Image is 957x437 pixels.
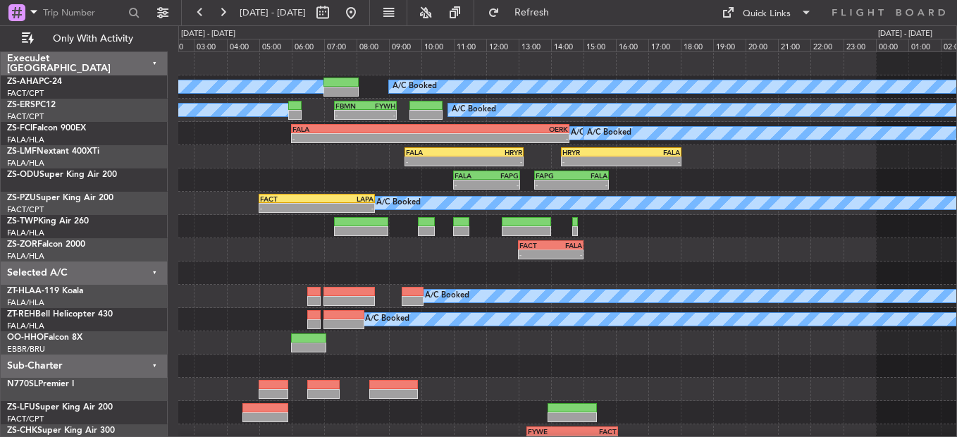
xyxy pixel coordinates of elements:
[622,148,680,156] div: FALA
[7,310,113,319] a: ZT-REHBell Helicopter 430
[584,39,616,51] div: 15:00
[502,8,562,18] span: Refresh
[7,111,44,122] a: FACT/CPT
[7,380,74,388] a: N770SLPremier I
[389,39,421,51] div: 09:00
[572,171,607,180] div: FALA
[43,2,124,23] input: Trip Number
[7,204,44,215] a: FACT/CPT
[876,39,908,51] div: 00:00
[7,333,82,342] a: OO-HHOFalcon 8X
[7,240,37,249] span: ZS-ZOR
[713,39,746,51] div: 19:00
[486,180,518,189] div: -
[486,39,519,51] div: 12:00
[7,194,113,202] a: ZS-PZUSuper King Air 200
[7,78,62,86] a: ZS-AHAPC-24
[648,39,681,51] div: 17:00
[7,147,37,156] span: ZS-LMF
[259,39,292,51] div: 05:00
[587,123,631,144] div: A/C Booked
[335,111,365,119] div: -
[357,39,389,51] div: 08:00
[7,333,44,342] span: OO-HHO
[7,147,99,156] a: ZS-LMFNextant 400XTi
[746,39,778,51] div: 20:00
[292,125,431,133] div: FALA
[292,134,431,142] div: -
[844,39,876,51] div: 23:00
[240,6,306,19] span: [DATE] - [DATE]
[7,321,44,331] a: FALA/HLA
[455,180,486,189] div: -
[550,241,581,250] div: FALA
[572,180,607,189] div: -
[616,39,648,51] div: 16:00
[519,250,550,259] div: -
[562,148,621,156] div: HRYR
[7,217,38,226] span: ZS-TWP
[7,171,117,179] a: ZS-ODUSuper King Air 200
[519,39,551,51] div: 13:00
[7,217,89,226] a: ZS-TWPKing Air 260
[681,39,713,51] div: 18:00
[536,180,572,189] div: -
[562,157,621,166] div: -
[528,427,572,436] div: FYWE
[365,309,409,330] div: A/C Booked
[7,78,39,86] span: ZS-AHA
[292,39,324,51] div: 06:00
[878,28,932,40] div: [DATE] - [DATE]
[37,34,149,44] span: Only With Activity
[7,380,38,388] span: N770SL
[431,125,569,133] div: OERK
[464,157,522,166] div: -
[481,1,566,24] button: Refresh
[316,204,373,212] div: -
[7,426,115,435] a: ZS-CHKSuper King Air 300
[7,287,83,295] a: ZT-HLAA-119 Koala
[7,124,32,133] span: ZS-FCI
[519,241,550,250] div: FACT
[324,39,357,51] div: 07:00
[365,111,395,119] div: -
[260,204,317,212] div: -
[7,240,85,249] a: ZS-ZORFalcon 2000
[365,101,395,110] div: FYWH
[7,426,37,435] span: ZS-CHK
[7,228,44,238] a: FALA/HLA
[406,157,464,166] div: -
[425,285,469,307] div: A/C Booked
[376,192,421,214] div: A/C Booked
[227,39,259,51] div: 04:00
[464,148,522,156] div: HRYR
[431,134,569,142] div: -
[316,195,373,203] div: LAPA
[7,287,35,295] span: ZT-HLA
[7,251,44,261] a: FALA/HLA
[406,148,464,156] div: FALA
[7,101,56,109] a: ZS-ERSPC12
[7,88,44,99] a: FACT/CPT
[7,297,44,308] a: FALA/HLA
[7,135,44,145] a: FALA/HLA
[181,28,235,40] div: [DATE] - [DATE]
[622,157,680,166] div: -
[778,39,810,51] div: 21:00
[743,7,791,21] div: Quick Links
[260,195,317,203] div: FACT
[810,39,843,51] div: 22:00
[452,99,496,121] div: A/C Booked
[7,344,45,355] a: EBBR/BRU
[908,39,941,51] div: 01:00
[455,171,486,180] div: FALA
[7,194,36,202] span: ZS-PZU
[550,250,581,259] div: -
[7,101,35,109] span: ZS-ERS
[7,403,113,412] a: ZS-LFUSuper King Air 200
[7,171,39,179] span: ZS-ODU
[335,101,365,110] div: FBMN
[194,39,226,51] div: 03:00
[486,171,518,180] div: FAPG
[7,403,35,412] span: ZS-LFU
